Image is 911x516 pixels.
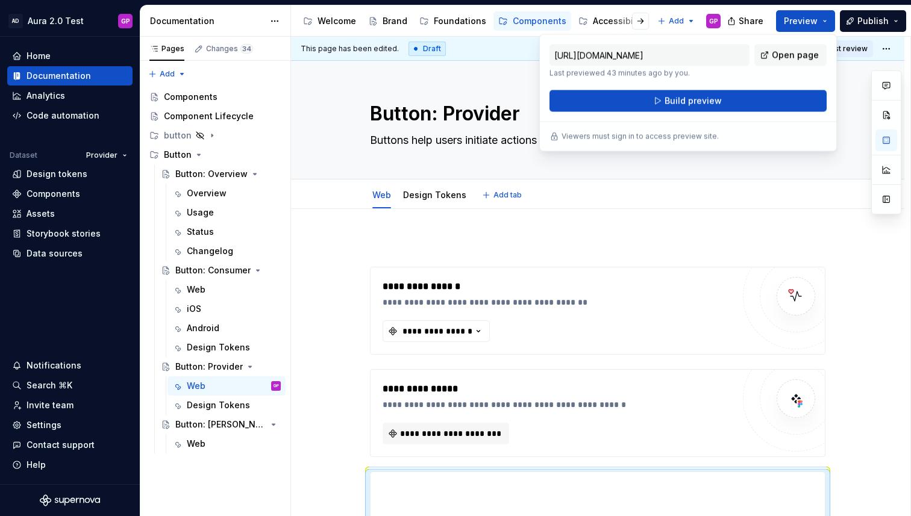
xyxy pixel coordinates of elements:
[156,261,286,280] a: Button: Consumer
[298,9,651,33] div: Page tree
[145,107,286,126] a: Component Lifecycle
[27,247,83,260] div: Data sources
[145,87,286,107] a: Components
[167,299,286,319] a: iOS
[7,455,133,474] button: Help
[549,90,827,112] button: Build preview
[167,222,286,241] a: Status
[739,15,763,27] span: Share
[709,16,718,26] div: GP
[27,359,81,371] div: Notifications
[167,280,286,299] a: Web
[784,15,818,27] span: Preview
[776,10,835,32] button: Preview
[593,15,646,27] div: Accessibility
[27,208,55,220] div: Assets
[7,415,133,435] a: Settings
[493,11,571,31] a: Components
[7,106,133,125] a: Code automation
[669,16,684,26] span: Add
[27,419,61,431] div: Settings
[549,69,750,78] p: Last previewed 43 minutes ago by you.
[811,44,868,54] span: Request review
[754,45,827,66] a: Open page
[10,151,37,160] div: Dataset
[187,303,201,315] div: iOS
[145,126,286,145] div: button
[398,182,471,207] div: Design Tokens
[772,49,819,61] span: Open page
[187,380,205,392] div: Web
[7,164,133,184] a: Design tokens
[27,110,99,122] div: Code automation
[654,13,699,30] button: Add
[187,245,233,257] div: Changelog
[187,187,227,199] div: Overview
[27,439,95,451] div: Contact support
[7,204,133,223] a: Assets
[665,95,722,107] span: Build preview
[156,164,286,184] a: Button: Overview
[409,42,446,56] div: Draft
[840,10,906,32] button: Publish
[145,87,286,453] div: Page tree
[175,168,248,180] div: Button: Overview
[187,438,205,450] div: Web
[160,69,175,79] span: Add
[175,418,266,431] div: Button: [PERSON_NAME]
[574,11,651,31] a: Accessibility
[167,203,286,222] a: Usage
[164,149,192,161] div: Button
[27,70,91,82] div: Documentation
[175,361,243,373] div: Button: Provider
[187,399,250,411] div: Design Tokens
[81,147,133,164] button: Provider
[187,341,250,353] div: Design Tokens
[164,91,218,103] div: Components
[301,44,399,54] span: This page has been edited.
[403,190,466,200] a: Design Tokens
[7,376,133,395] button: Search ⌘K
[298,11,361,31] a: Welcome
[27,188,80,200] div: Components
[156,357,286,376] a: Button: Provider
[7,184,133,204] a: Components
[857,15,889,27] span: Publish
[40,494,100,506] svg: Supernova Logo
[27,379,72,391] div: Search ⌘K
[513,15,566,27] div: Components
[28,15,84,27] div: Aura 2.0 Test
[368,99,823,128] textarea: Button: Provider
[175,264,251,276] div: Button: Consumer
[187,284,205,296] div: Web
[27,90,65,102] div: Analytics
[164,110,254,122] div: Component Lifecycle
[368,182,396,207] div: Web
[164,129,192,141] div: button
[167,184,286,203] a: Overview
[187,207,214,219] div: Usage
[27,399,74,411] div: Invite team
[8,14,23,28] div: AD
[7,224,133,243] a: Storybook stories
[206,44,253,54] div: Changes
[368,131,823,150] textarea: Buttons help users initiate actions or make choices.
[121,16,130,26] div: GP
[721,10,771,32] button: Share
[187,226,214,238] div: Status
[145,145,286,164] div: Button
[86,151,117,160] span: Provider
[562,132,719,141] p: Viewers must sign in to access preview site.
[27,459,46,471] div: Help
[7,244,133,263] a: Data sources
[156,415,286,434] a: Button: [PERSON_NAME]
[363,11,412,31] a: Brand
[7,66,133,85] a: Documentation
[167,396,286,415] a: Design Tokens
[149,44,184,54] div: Pages
[274,380,279,392] div: GP
[7,46,133,66] a: Home
[167,376,286,396] a: WebGP
[434,15,486,27] div: Foundations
